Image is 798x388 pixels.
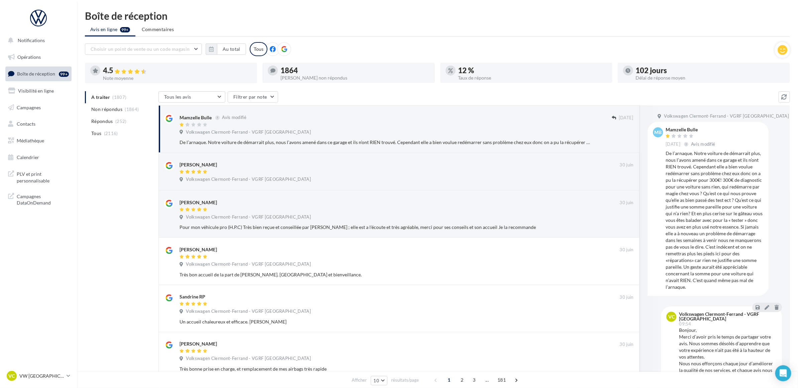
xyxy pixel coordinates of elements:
span: MB [654,129,662,136]
div: Volkswagen Clermont-Ferrand - VGRF [GEOGRAPHIC_DATA] [679,312,775,321]
button: Au total [217,43,246,55]
span: (252) [115,119,127,124]
span: Tous les avis [164,94,191,100]
span: 3 [469,375,479,385]
a: Calendrier [4,150,73,164]
span: Avis modifié [222,115,246,120]
span: Contacts [17,121,35,127]
span: résultats/page [391,377,419,383]
div: Note moyenne [103,76,252,81]
div: 102 jours [636,67,785,74]
span: Calendrier [17,154,39,160]
button: Notifications [4,33,70,47]
span: 30 juin [620,162,634,168]
a: Contacts [4,117,73,131]
span: Volkswagen Clermont-Ferrand - VGRF [GEOGRAPHIC_DATA] [664,113,789,119]
span: (1864) [125,107,139,112]
span: Notifications [18,37,45,43]
div: Taux de réponse [458,76,607,80]
span: 30 juin [620,247,634,253]
div: Sandrine RP [180,293,205,300]
div: Très bonne prise en charge, et remplacement de mes airbags très rapide [180,366,590,372]
button: Au total [206,43,246,55]
span: VC [668,313,675,320]
span: Afficher [352,377,367,383]
span: Campagnes [17,104,41,110]
span: 10 [374,378,379,383]
span: Volkswagen Clermont-Ferrand - VGRF [GEOGRAPHIC_DATA] [186,176,311,182]
span: Non répondus [91,106,122,113]
span: Volkswagen Clermont-Ferrand - VGRF [GEOGRAPHIC_DATA] [186,261,311,267]
button: Tous les avis [158,91,225,103]
div: De l’arnaque. Notre voiture de démarrait plus, nous l’avons amené dans ce garage et ils n’ont RIE... [666,150,763,290]
a: Médiathèque [4,134,73,148]
span: ... [482,375,492,385]
span: Campagnes DataOnDemand [17,192,69,206]
div: Boîte de réception [85,11,790,21]
a: Campagnes DataOnDemand [4,189,73,209]
div: 1864 [280,67,429,74]
div: Tous [250,42,267,56]
span: Volkswagen Clermont-Ferrand - VGRF [GEOGRAPHIC_DATA] [186,129,311,135]
span: VC [9,373,15,379]
a: PLV et print personnalisable [4,167,73,186]
div: 99+ [59,72,69,77]
span: Opérations [17,54,41,60]
div: [PERSON_NAME] [180,246,217,253]
div: [PERSON_NAME] non répondus [280,76,429,80]
span: Médiathèque [17,138,44,143]
span: Avis modifié [691,141,715,147]
div: 4.5 [103,67,252,75]
a: Visibilité en ligne [4,84,73,98]
a: VC VW [GEOGRAPHIC_DATA] [5,370,72,382]
div: [PERSON_NAME] [180,199,217,206]
div: Délai de réponse moyen [636,76,785,80]
div: Open Intercom Messenger [775,365,791,381]
span: PLV et print personnalisable [17,169,69,184]
span: Boîte de réception [17,71,55,77]
div: Mamzelle Bulle [666,127,717,132]
span: Visibilité en ligne [18,88,54,94]
div: 12 % [458,67,607,74]
div: [PERSON_NAME] [180,341,217,347]
div: Pour mon véhicule pro (H.P.C) Très bien reçue et conseillée par [PERSON_NAME] ; elle est a l'écou... [180,224,590,231]
a: Boîte de réception99+ [4,67,73,81]
button: Choisir un point de vente ou un code magasin [85,43,202,55]
span: Tous [91,130,101,137]
span: (2116) [104,131,118,136]
span: Choisir un point de vente ou un code magasin [91,46,190,52]
span: 2 [457,375,467,385]
div: De l’arnaque. Notre voiture de démarrait plus, nous l’avons amené dans ce garage et ils n’ont RIE... [180,139,590,146]
a: Campagnes [4,101,73,115]
span: Volkswagen Clermont-Ferrand - VGRF [GEOGRAPHIC_DATA] [186,356,311,362]
button: Filtrer par note [228,91,278,103]
span: Commentaires [142,26,174,33]
span: 30 juin [620,200,634,206]
span: 30 juin [620,294,634,300]
p: VW [GEOGRAPHIC_DATA] [19,373,64,379]
span: [DATE] [666,141,680,147]
div: Mamzelle Bulle [180,114,212,121]
span: 181 [495,375,508,385]
span: 30 juin [620,342,634,348]
span: Volkswagen Clermont-Ferrand - VGRF [GEOGRAPHIC_DATA] [186,214,311,220]
span: 1 [444,375,454,385]
div: [PERSON_NAME] [180,161,217,168]
div: Un accueil chaleureux et efficace. [PERSON_NAME] [180,318,590,325]
span: [DATE] [619,115,634,121]
span: 09:54 [679,322,691,326]
a: Opérations [4,50,73,64]
span: Répondus [91,118,113,125]
div: Très bon accueil de la part de [PERSON_NAME]. [GEOGRAPHIC_DATA] et bienveillance. [180,271,590,278]
span: Volkswagen Clermont-Ferrand - VGRF [GEOGRAPHIC_DATA] [186,308,311,314]
button: 10 [371,376,388,385]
